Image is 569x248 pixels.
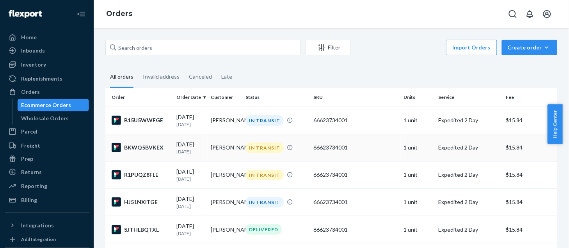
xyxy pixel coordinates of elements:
[548,104,563,144] button: Help Center
[5,72,89,85] a: Replenishments
[208,188,242,216] td: [PERSON_NAME]
[112,197,170,207] div: HJ51NXITGE
[313,144,398,151] div: 66623734001
[5,180,89,192] a: Reporting
[539,6,555,22] button: Open account menu
[21,61,46,69] div: Inventory
[176,203,205,209] p: [DATE]
[503,88,557,107] th: Fee
[503,161,557,188] td: $15.84
[208,216,242,243] td: [PERSON_NAME]
[176,148,205,155] p: [DATE]
[245,142,284,153] div: IN TRANSIT
[306,44,350,51] div: Filter
[5,166,89,178] a: Returns
[313,198,398,206] div: 66623734001
[176,195,205,209] div: [DATE]
[508,44,551,51] div: Create order
[21,155,33,163] div: Prep
[5,194,89,206] a: Billing
[5,139,89,152] a: Freight
[112,170,170,179] div: R1PUQZ8FLE
[5,86,89,98] a: Orders
[5,31,89,44] a: Home
[438,226,500,234] p: Expedited 2 Day
[208,134,242,161] td: [PERSON_NAME]
[21,101,71,109] div: Ecommerce Orders
[208,107,242,134] td: [PERSON_NAME]
[176,121,205,128] p: [DATE]
[100,3,139,25] ol: breadcrumbs
[112,116,170,125] div: B15U5WWFGE
[21,222,54,229] div: Integrations
[505,6,521,22] button: Open Search Box
[5,235,89,244] a: Add Integration
[21,182,47,190] div: Reporting
[242,88,310,107] th: Status
[189,67,212,87] div: Canceled
[401,161,436,188] td: 1 unit
[21,142,40,150] div: Freight
[245,170,284,180] div: IN TRANSIT
[106,9,132,18] a: Orders
[502,40,557,55] button: Create order
[211,94,239,100] div: Customer
[401,88,436,107] th: Units
[105,88,173,107] th: Order
[5,58,89,71] a: Inventory
[221,67,232,87] div: Late
[401,216,436,243] td: 1 unit
[435,88,503,107] th: Service
[401,134,436,161] td: 1 unit
[21,88,40,96] div: Orders
[313,171,398,179] div: 66623734001
[176,141,205,155] div: [DATE]
[503,216,557,243] td: $15.84
[438,144,500,151] p: Expedited 2 Day
[503,107,557,134] td: $15.84
[438,116,500,124] p: Expedited 2 Day
[503,134,557,161] td: $15.84
[401,107,436,134] td: 1 unit
[438,198,500,206] p: Expedited 2 Day
[5,125,89,138] a: Parcel
[176,230,205,237] p: [DATE]
[245,197,284,208] div: IN TRANSIT
[245,224,282,235] div: DELIVERED
[401,188,436,216] td: 1 unit
[245,115,284,126] div: IN TRANSIT
[21,168,42,176] div: Returns
[522,6,538,22] button: Open notifications
[143,67,180,87] div: Invalid address
[112,143,170,152] div: BKWQ5BVKEX
[112,225,170,234] div: SJTHLBQTXL
[446,40,497,55] button: Import Orders
[176,113,205,128] div: [DATE]
[5,44,89,57] a: Inbounds
[105,40,301,55] input: Search orders
[176,176,205,182] p: [DATE]
[176,168,205,182] div: [DATE]
[438,171,500,179] p: Expedited 2 Day
[313,226,398,234] div: 66623734001
[9,10,42,18] img: Flexport logo
[73,6,89,22] button: Close Navigation
[18,99,89,111] a: Ecommerce Orders
[305,40,350,55] button: Filter
[21,33,37,41] div: Home
[21,47,45,55] div: Inbounds
[110,67,133,88] div: All orders
[313,116,398,124] div: 66623734001
[176,222,205,237] div: [DATE]
[21,75,62,83] div: Replenishments
[21,128,37,135] div: Parcel
[21,236,56,243] div: Add Integration
[310,88,401,107] th: SKU
[5,153,89,165] a: Prep
[503,188,557,216] td: $15.84
[21,114,69,122] div: Wholesale Orders
[18,112,89,125] a: Wholesale Orders
[208,161,242,188] td: [PERSON_NAME]
[173,88,208,107] th: Order Date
